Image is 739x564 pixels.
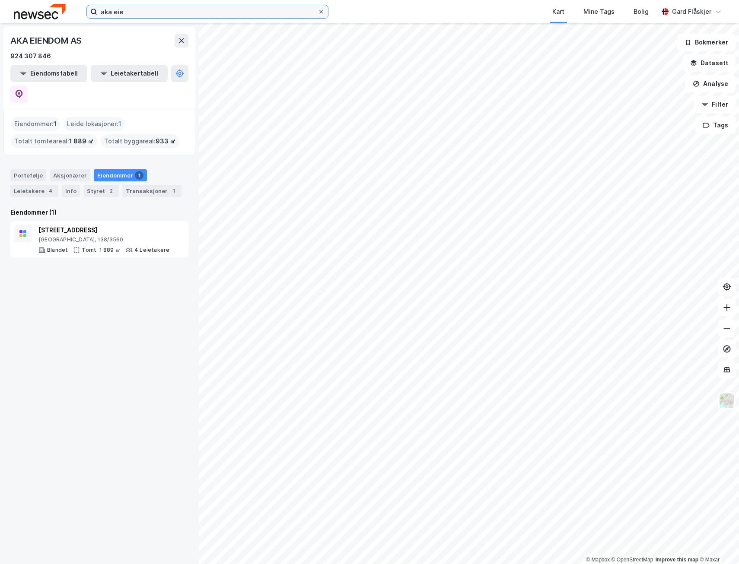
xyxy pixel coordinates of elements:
[94,169,147,181] div: Eiendommer
[118,119,121,129] span: 1
[122,185,182,197] div: Transaksjoner
[107,187,115,195] div: 2
[135,171,143,180] div: 1
[696,523,739,564] div: Kontrollprogram for chat
[583,6,615,17] div: Mine Tags
[10,34,83,48] div: AKA EIENDOM AS
[696,523,739,564] iframe: Chat Widget
[685,75,736,92] button: Analyse
[719,393,735,409] img: Z
[656,557,698,563] a: Improve this map
[156,136,176,146] span: 933 ㎡
[672,6,711,17] div: Gard Flåskjer
[101,134,179,148] div: Totalt byggareal :
[683,54,736,72] button: Datasett
[10,65,87,82] button: Eiendomstabell
[38,225,169,235] div: [STREET_ADDRESS]
[46,187,55,195] div: 4
[69,136,94,146] span: 1 889 ㎡
[694,96,736,113] button: Filter
[11,134,97,148] div: Totalt tomteareal :
[612,557,653,563] a: OpenStreetMap
[82,247,121,253] div: Tomt: 1 889 ㎡
[10,207,188,218] div: Eiendommer (1)
[91,65,168,82] button: Leietakertabell
[83,185,119,197] div: Styret
[634,6,649,17] div: Bolig
[50,169,90,181] div: Aksjonærer
[38,236,169,243] div: [GEOGRAPHIC_DATA], 138/3560
[586,557,610,563] a: Mapbox
[11,117,60,131] div: Eiendommer :
[10,169,46,181] div: Portefølje
[677,34,736,51] button: Bokmerker
[47,247,68,253] div: Blandet
[14,4,66,19] img: newsec-logo.f6e21ccffca1b3a03d2d.png
[134,247,169,253] div: 4 Leietakere
[10,185,58,197] div: Leietakere
[97,5,318,18] input: Søk på adresse, matrikkel, gårdeiere, leietakere eller personer
[54,119,57,129] span: 1
[552,6,564,17] div: Kart
[169,187,178,195] div: 1
[695,117,736,134] button: Tags
[10,51,51,61] div: 924 307 846
[62,185,80,197] div: Info
[64,117,125,131] div: Leide lokasjoner :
